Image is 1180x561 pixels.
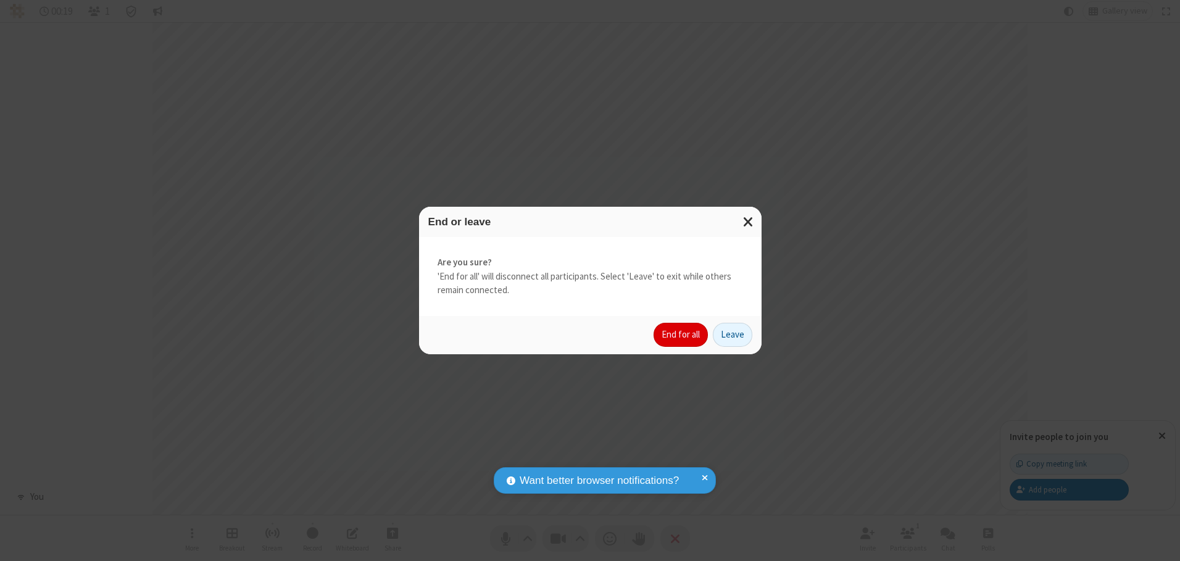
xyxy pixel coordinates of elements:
button: Close modal [736,207,762,237]
span: Want better browser notifications? [520,473,679,489]
div: 'End for all' will disconnect all participants. Select 'Leave' to exit while others remain connec... [419,237,762,316]
strong: Are you sure? [438,256,743,270]
button: Leave [713,323,752,347]
button: End for all [654,323,708,347]
h3: End or leave [428,216,752,228]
